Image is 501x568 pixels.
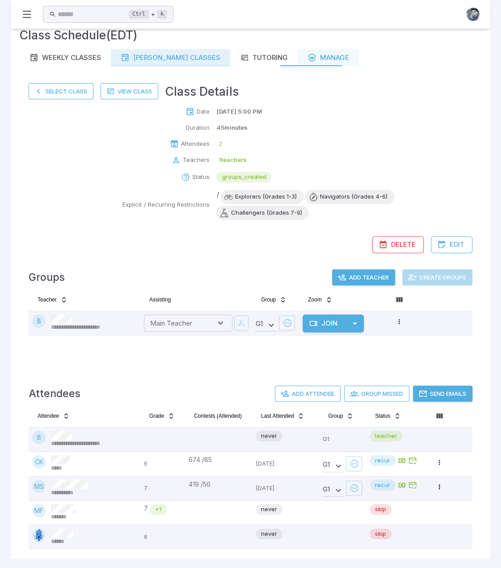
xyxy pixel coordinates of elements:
[32,455,46,469] div: CK
[29,386,80,402] h4: Attendees
[332,269,395,285] button: Add Teacher
[432,409,446,423] button: Column visibility
[29,269,65,285] h4: Groups
[323,459,344,472] div: G 1
[323,409,359,423] button: Group
[189,479,248,488] div: 419 / 56
[144,529,181,546] p: 6
[189,455,248,464] div: 674 / 85
[413,386,472,402] button: Send Emails
[182,156,209,165] p: Teachers
[223,208,309,217] span: Challengers (Grades 7-9)
[218,156,246,165] p: 1 teachers
[370,505,392,514] span: skip
[121,53,220,63] div: [PERSON_NAME] Classes
[370,480,396,489] span: recur
[256,432,282,441] span: never
[466,8,480,21] img: andrew.jpg
[144,455,181,472] p: 6
[29,83,93,99] button: Select Class
[129,10,149,19] kbd: Ctrl
[194,412,242,420] span: Contests (Attended)
[323,483,344,496] div: G 1
[216,123,247,132] p: 45 minutes
[181,140,209,148] p: Attendees
[144,292,176,307] button: Assisting
[261,412,294,420] span: Last Attended
[20,26,138,44] h3: Class Schedule (EDT)
[370,456,396,465] span: recur
[218,140,222,148] p: 2
[256,318,277,331] div: G 1
[185,123,209,132] p: Duration
[216,173,271,182] span: groups_created
[129,9,167,20] div: +
[256,409,310,423] button: Last Attended
[370,530,392,538] span: skip
[32,292,73,307] button: Teacher
[149,296,171,303] span: Assisting
[312,192,394,201] span: Navigators (Grades 4-6)
[32,504,46,517] div: MF
[275,386,341,402] button: Add Attendee
[144,504,148,515] span: 7
[303,292,338,307] button: Zoom
[375,412,390,420] span: Status
[256,479,316,496] p: [DATE]
[216,107,261,116] p: [DATE] 5:00 PM
[149,412,164,420] span: Grade
[32,409,75,423] button: Attendee
[372,236,424,253] button: Delete
[32,431,46,444] div: B
[370,432,402,441] span: teacher
[101,83,158,99] a: View Class
[122,200,209,209] p: Explicit / Recurring Restrictions
[29,53,101,63] div: Weekly Classes
[256,455,316,472] p: [DATE]
[38,412,59,420] span: Attendee
[150,504,167,515] div: Math is above age level
[144,479,181,496] p: 7
[227,192,303,201] span: Explorers (Grades 1-3)
[150,505,167,514] span: +1
[165,82,239,100] h3: Class Details
[303,314,346,332] button: Join
[196,107,209,116] p: Date
[144,409,180,423] button: Grade
[323,431,362,448] p: G1
[38,296,57,303] span: Teacher
[261,296,276,303] span: Group
[256,505,282,514] span: never
[308,296,322,303] span: Zoom
[32,314,46,328] div: B
[240,53,288,63] div: Tutoring
[431,236,472,253] button: Edit
[32,529,46,542] img: rectangle.svg
[307,53,349,63] div: Manage
[344,386,409,402] button: Group Missed
[215,317,226,329] button: Open
[32,479,46,493] div: MS
[256,530,282,538] span: never
[216,190,472,220] div: /
[392,292,406,307] button: Column visibility
[189,409,247,423] button: Contests (Attended)
[256,292,292,307] button: Group
[157,10,167,19] kbd: k
[328,412,343,420] span: Group
[370,409,406,423] button: Status
[192,173,209,182] p: Status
